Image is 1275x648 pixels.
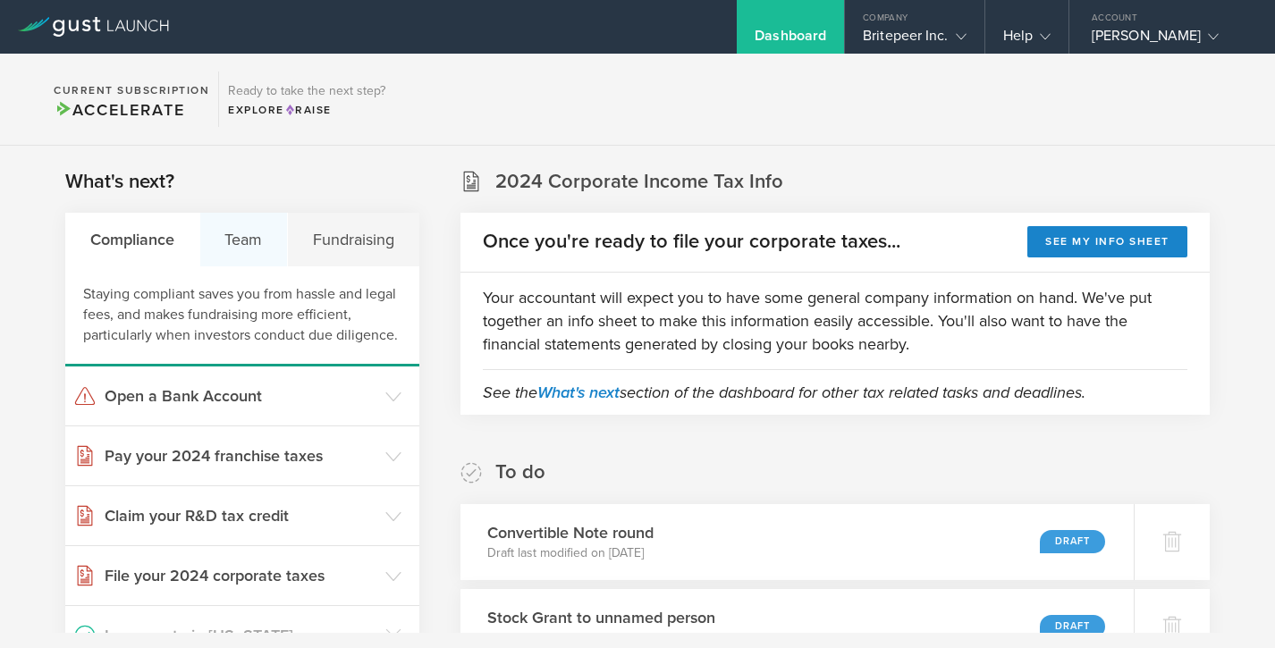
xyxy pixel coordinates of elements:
div: Explore [228,102,385,118]
h2: Once you're ready to file your corporate taxes... [483,229,900,255]
h3: Pay your 2024 franchise taxes [105,444,376,467]
div: Fundraising [288,213,419,266]
p: Your accountant will expect you to have some general company information on hand. We've put toget... [483,286,1187,356]
span: Accelerate [54,100,184,120]
h2: What's next? [65,169,174,195]
h3: Ready to take the next step? [228,85,385,97]
iframe: Chat Widget [1186,562,1275,648]
h3: File your 2024 corporate taxes [105,564,376,587]
div: [PERSON_NAME] [1092,27,1244,54]
div: Draft [1040,615,1105,638]
div: Convertible Note roundDraft last modified on [DATE]Draft [460,504,1134,580]
h3: Claim your R&D tax credit [105,504,376,527]
p: Draft last modified on [DATE] [487,544,654,562]
div: Britepeer Inc. [863,27,966,54]
h3: Incorporate in [US_STATE] [105,624,376,647]
h2: To do [495,459,545,485]
div: Staying compliant saves you from hassle and legal fees, and makes fundraising more efficient, par... [65,266,419,366]
div: Dashboard [755,27,826,54]
p: Draft last modified on [DATE] [487,629,715,647]
h3: Open a Bank Account [105,384,376,408]
div: Help [1003,27,1051,54]
div: Compliance [65,213,200,266]
h3: Stock Grant to unnamed person [487,606,715,629]
span: Raise [284,104,332,116]
em: See the section of the dashboard for other tax related tasks and deadlines. [483,383,1085,402]
a: What's next [537,383,620,402]
div: Draft [1040,530,1105,553]
div: Team [200,213,289,266]
button: See my info sheet [1027,226,1187,257]
div: Ready to take the next step?ExploreRaise [218,72,394,127]
h2: Current Subscription [54,85,209,96]
h3: Convertible Note round [487,521,654,544]
h2: 2024 Corporate Income Tax Info [495,169,783,195]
